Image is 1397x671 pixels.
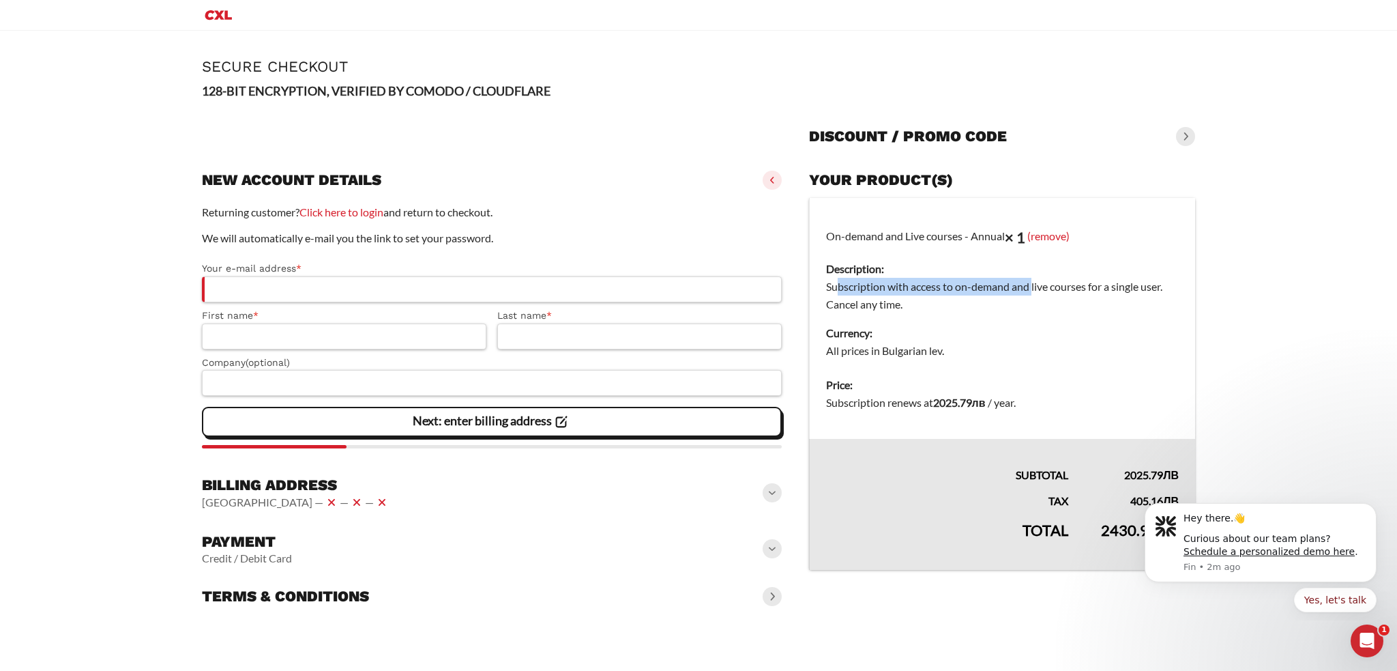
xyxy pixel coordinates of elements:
bdi: 2430.95 [1101,521,1179,539]
h3: New account details [202,171,381,190]
p: Returning customer? and return to checkout. [202,203,782,221]
h3: Payment [202,532,292,552]
span: лв [972,396,986,409]
th: Total [809,510,1085,570]
span: 1 [1379,625,1389,636]
label: Company [202,355,782,371]
dt: Description: [826,260,1179,278]
label: Last name [497,308,782,324]
dt: Price: [826,376,1179,394]
vaadin-button: Next: enter billing address [202,407,782,437]
p: We will automatically e-mail you the link to set your password. [202,229,782,247]
h3: Billing address [202,476,390,495]
bdi: 2025.79 [1124,468,1179,481]
strong: × 1 [1005,228,1025,246]
th: Subtotal [809,439,1085,484]
strong: 128-BIT ENCRYPTION, VERIFIED BY COMODO / CLOUDFLARE [202,83,550,98]
iframe: Intercom notifications message [1124,491,1397,620]
span: / year [988,396,1014,409]
span: (optional) [246,357,290,368]
vaadin-horizontal-layout: [GEOGRAPHIC_DATA] — — — [202,494,390,511]
iframe: Intercom live chat [1351,625,1383,657]
label: First name [202,308,486,324]
a: Click here to login [299,205,383,218]
dd: All prices in Bulgarian lev. [826,342,1179,360]
h3: Discount / promo code [809,127,1007,146]
vaadin-horizontal-layout: Credit / Debit Card [202,552,292,565]
a: (remove) [1027,229,1070,242]
th: Tax [809,484,1085,510]
h3: Terms & conditions [202,587,369,606]
span: лв [1163,468,1179,481]
dt: Currency: [826,324,1179,342]
h1: Secure Checkout [202,58,1195,75]
label: Your e-mail address [202,261,782,276]
dd: Subscription with access to on-demand and live courses for a single user. Cancel any time. [826,278,1179,313]
td: On-demand and Live courses - Annual [809,198,1195,369]
span: Subscription renews at . [826,396,1016,409]
bdi: 2025.79 [933,396,986,409]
